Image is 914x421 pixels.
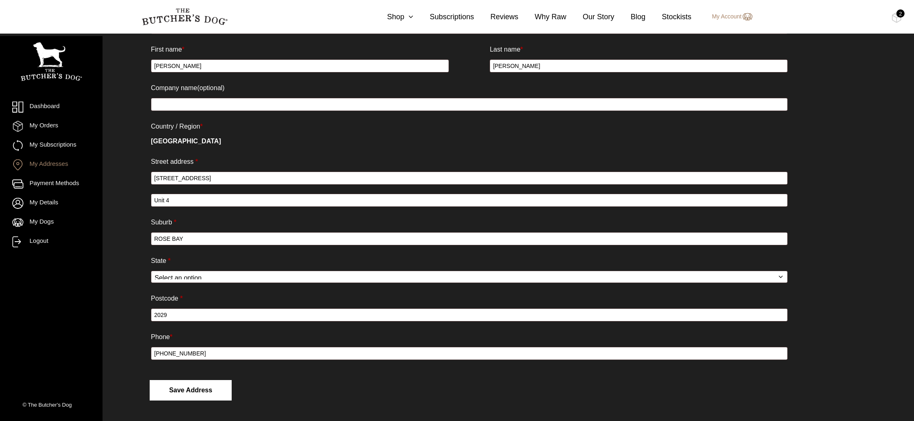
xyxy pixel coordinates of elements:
div: 2 [896,9,905,18]
strong: [GEOGRAPHIC_DATA] [151,138,221,145]
a: My Subscriptions [12,140,90,151]
label: Suburb [151,216,176,229]
label: Company name [151,81,225,95]
label: Street address [151,155,198,168]
a: Blog [614,11,645,23]
a: My Details [12,198,90,209]
a: Our Story [566,11,614,23]
a: Logout [12,236,90,247]
label: Last name [490,43,523,56]
a: My Dogs [12,217,90,228]
a: Reviews [474,11,518,23]
label: Country / Region [151,120,203,133]
label: First name [151,43,185,56]
label: Phone [151,330,173,344]
a: My Orders [12,121,90,132]
a: Dashboard [12,102,90,113]
a: Why Raw [518,11,566,23]
a: Subscriptions [413,11,474,23]
a: My Addresses [12,159,90,170]
button: Save address [150,380,232,401]
span: (optional) [197,84,225,91]
input: House number and street name [151,172,788,185]
label: State [151,254,171,267]
a: My Account [704,12,752,22]
img: TBD_Portrait_Logo_White.png [21,42,82,81]
label: Postcode [151,292,182,305]
img: TBD_Cart-Full.png [891,12,902,23]
a: Shop [371,11,413,23]
a: Payment Methods [12,179,90,190]
a: Stockists [645,11,691,23]
input: Apartment, suite, unit, etc. (optional) [151,194,788,207]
